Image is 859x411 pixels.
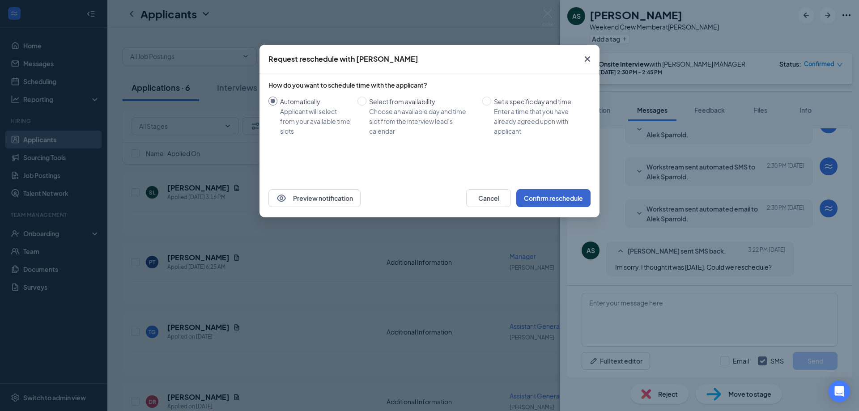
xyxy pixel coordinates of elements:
[280,97,350,106] div: Automatically
[466,189,511,207] button: Cancel
[369,97,475,106] div: Select from availability
[829,381,850,402] div: Open Intercom Messenger
[268,189,361,207] button: EyePreview notification
[268,81,591,89] div: How do you want to schedule time with the applicant?
[280,106,350,136] div: Applicant will select from your available time slots
[369,106,475,136] div: Choose an available day and time slot from the interview lead’s calendar
[276,193,287,203] svg: Eye
[268,54,418,64] div: Request reschedule with [PERSON_NAME]
[582,54,593,64] svg: Cross
[494,97,583,106] div: Set a specific day and time
[575,45,600,73] button: Close
[494,106,583,136] div: Enter a time that you have already agreed upon with applicant
[516,189,591,207] button: Confirm reschedule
